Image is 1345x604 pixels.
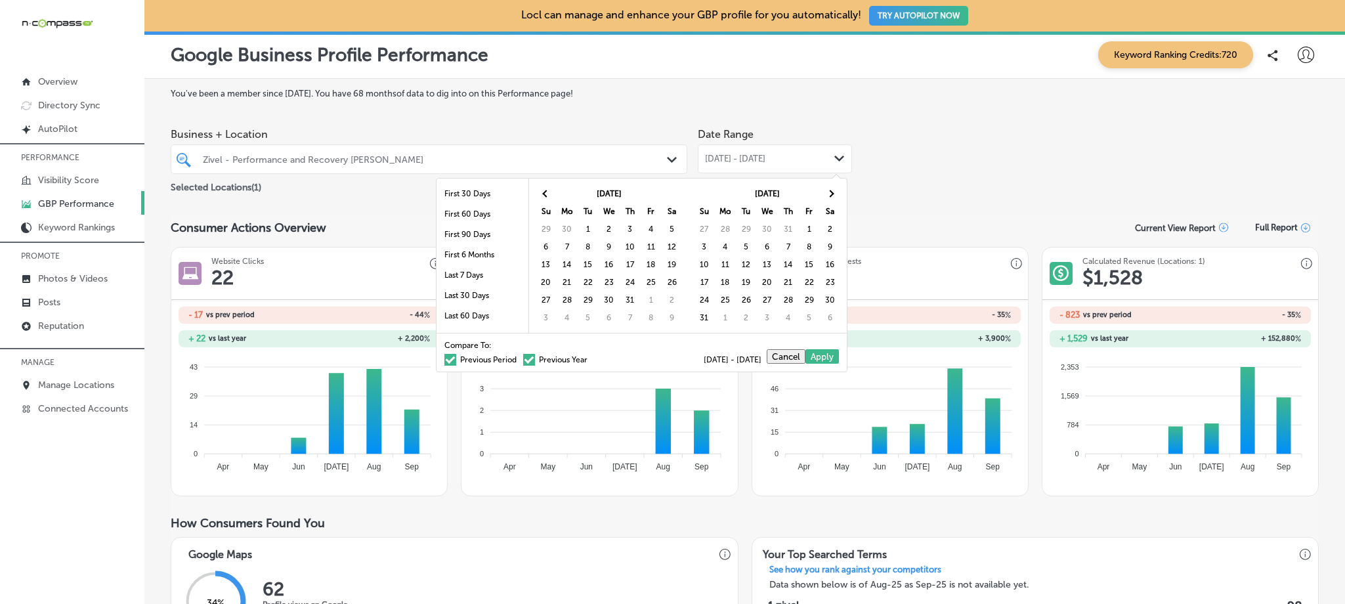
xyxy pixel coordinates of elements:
td: 31 [694,309,715,327]
p: Directory Sync [38,100,100,111]
label: Previous Period [444,356,517,364]
td: 23 [820,274,841,291]
th: Th [620,203,641,221]
li: First 30 Days [437,184,528,204]
td: 4 [778,309,799,327]
p: AutoPilot [38,123,77,135]
td: 24 [620,274,641,291]
span: Consumer Actions Overview [171,221,326,235]
th: Mo [557,203,578,221]
td: 25 [641,274,662,291]
h2: - 823 [1059,310,1080,320]
td: 2 [820,221,841,238]
td: 1 [799,221,820,238]
td: 13 [536,256,557,274]
span: vs prev period [206,311,255,318]
td: 5 [736,238,757,256]
td: 15 [799,256,820,274]
td: 7 [778,238,799,256]
td: 29 [578,291,599,309]
td: 22 [799,274,820,291]
p: Keyword Rankings [38,222,115,233]
td: 14 [557,256,578,274]
span: Full Report [1255,223,1298,232]
tspan: Jun [580,462,593,471]
span: % [1005,311,1011,320]
td: 25 [715,291,736,309]
span: [DATE] - [DATE] [704,356,767,364]
span: % [1295,334,1301,343]
td: 16 [820,256,841,274]
tspan: Aug [656,462,670,471]
td: 30 [599,291,620,309]
tspan: [DATE] [1199,462,1224,471]
p: Google Business Profile Performance [171,44,488,66]
td: 2 [662,291,683,309]
td: 12 [662,238,683,256]
td: 31 [620,291,641,309]
h3: Data shown below is of Aug-25 as Sep-25 is not available yet. [759,579,1312,590]
td: 3 [536,309,557,327]
td: 28 [557,291,578,309]
div: Zivel - Performance and Recovery [PERSON_NAME] [203,154,668,165]
tspan: Sep [695,462,710,471]
p: Posts [38,297,60,308]
th: Su [536,203,557,221]
tspan: May [1132,462,1147,471]
tspan: Apr [798,462,810,471]
h2: + 22 [188,334,205,343]
h2: - 35 [1180,311,1301,320]
td: 10 [620,238,641,256]
h2: - 35 [890,311,1011,320]
button: Apply [805,349,839,364]
img: 660ab0bf-5cc7-4cb8-ba1c-48b5ae0f18e60NCTV_CLogo_TV_Black_-500x88.png [21,17,93,30]
h2: + 3,900 [890,334,1011,343]
span: How Consumers Found You [171,516,325,530]
li: Last 30 Days [437,286,528,306]
td: 17 [694,274,715,291]
td: 18 [715,274,736,291]
tspan: Jun [873,462,886,471]
h3: Calculated Revenue (Locations: 1) [1082,257,1205,266]
tspan: [DATE] [612,462,637,471]
td: 30 [820,291,841,309]
h3: Your Top Searched Terms [752,538,897,565]
tspan: May [834,462,849,471]
span: % [1295,311,1301,320]
tspan: 0 [194,450,198,458]
p: Connected Accounts [38,403,128,414]
td: 19 [736,274,757,291]
label: Date Range [698,128,754,140]
td: 5 [662,221,683,238]
td: 22 [578,274,599,291]
td: 4 [641,221,662,238]
td: 20 [757,274,778,291]
th: Tu [578,203,599,221]
th: [DATE] [715,185,820,203]
tspan: Apr [1098,462,1110,471]
li: Last 60 Days [437,306,528,326]
td: 29 [799,291,820,309]
tspan: 31 [771,406,779,414]
p: Overview [38,76,77,87]
td: 1 [715,309,736,327]
tspan: 15 [771,428,779,436]
th: Fr [799,203,820,221]
h3: Website Clicks [211,257,264,266]
td: 1 [641,291,662,309]
td: 6 [599,309,620,327]
h1: 22 [211,266,234,290]
td: 9 [599,238,620,256]
tspan: Apr [217,462,230,471]
th: Th [778,203,799,221]
td: 6 [536,238,557,256]
span: vs last year [209,335,246,342]
td: 26 [736,291,757,309]
span: Compare To: [444,341,492,349]
td: 11 [641,238,662,256]
th: Tu [736,203,757,221]
span: % [424,311,430,320]
td: 30 [557,221,578,238]
h2: 62 [263,578,368,600]
li: First 6 Months [437,245,528,265]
